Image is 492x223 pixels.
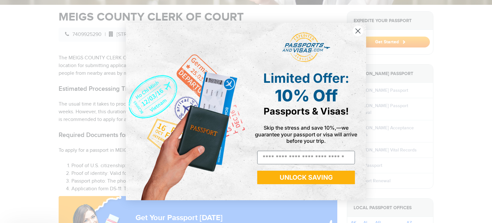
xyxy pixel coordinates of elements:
img: de9cda0d-0715-46ca-9a25-073762a91ba7.png [126,23,246,200]
button: UNLOCK SAVING [257,171,355,184]
span: Limited Offer: [263,70,349,86]
span: 10% Off [275,86,338,105]
span: Passports & Visas! [264,106,349,117]
img: passports and visas [282,32,330,63]
button: Close dialog [352,25,364,37]
span: Skip the stress and save 10%,—we guarantee your passport or visa will arrive before your trip. [255,124,357,144]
